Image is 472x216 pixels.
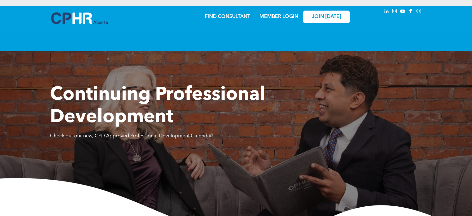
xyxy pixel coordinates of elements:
[303,11,350,23] a: JOIN [DATE]
[259,14,298,19] a: MEMBER LOGIN
[399,8,406,16] a: youtube
[50,134,214,139] span: Check out our new, CPD Approved Professional Development Calendar!
[391,8,398,16] a: instagram
[51,12,108,24] img: A blue and white logo for cp alberta
[383,8,390,16] a: linkedin
[416,8,422,16] a: Social network
[205,14,250,19] a: FIND CONSULTANT
[50,86,265,127] span: Continuing Professional Development
[407,8,414,16] a: facebook
[312,14,341,20] span: JOIN [DATE]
